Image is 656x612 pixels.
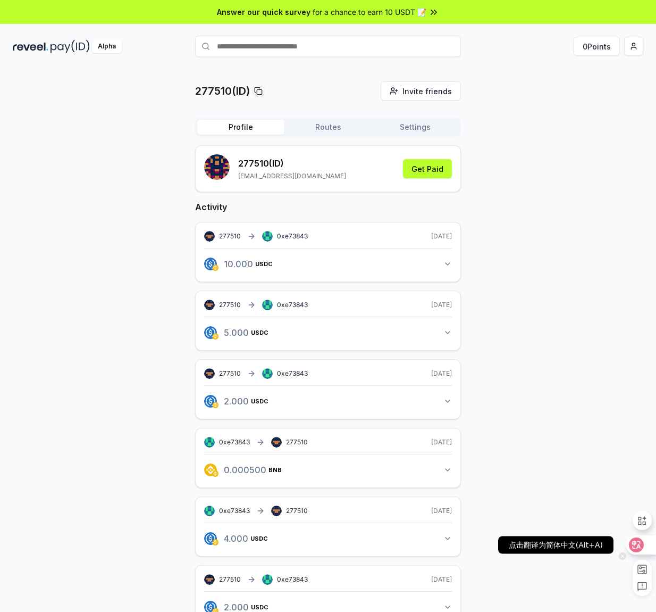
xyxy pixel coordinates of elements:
[204,324,452,342] button: 5.000USDC
[219,232,241,241] span: 277510
[431,301,452,309] span: [DATE]
[204,255,452,273] button: 10.000USDC
[219,301,241,309] span: 277510
[277,369,308,377] span: 0xe73843
[238,157,346,170] p: 277510 (ID)
[204,461,452,479] button: 0.000500BNB
[204,464,217,476] img: logo.png
[286,438,308,446] span: 277510
[195,84,250,98] p: 277510(ID)
[286,507,308,515] span: 277510
[431,575,452,584] span: [DATE]
[92,40,122,53] div: Alpha
[51,40,90,53] img: pay_id
[284,120,372,135] button: Routes
[212,333,218,340] img: logo.png
[402,86,452,97] span: Invite friends
[277,301,308,309] span: 0xe73843
[219,507,250,515] span: 0xe73843
[204,258,217,270] img: logo.png
[219,575,241,584] span: 277510
[277,575,308,583] span: 0xe73843
[204,326,217,339] img: logo.png
[277,232,308,240] span: 0xe73843
[212,402,218,408] img: logo.png
[13,40,48,53] img: reveel_dark
[204,395,217,408] img: logo.png
[204,532,217,545] img: logo.png
[212,539,218,545] img: logo.png
[238,172,346,180] p: [EMAIL_ADDRESS][DOMAIN_NAME]
[431,369,452,378] span: [DATE]
[381,81,461,101] button: Invite friends
[255,261,273,267] span: USDC
[212,470,218,477] img: logo.png
[431,232,452,241] span: [DATE]
[403,159,452,178] button: Get Paid
[204,530,452,548] button: 4.000USDC
[574,37,620,56] button: 0Points
[313,6,426,18] span: for a chance to earn 10 USDT 📝
[219,369,241,378] span: 277510
[372,120,459,135] button: Settings
[251,329,268,336] span: USDC
[219,438,250,446] span: 0xe73843
[204,392,452,410] button: 2.000USDC
[197,120,284,135] button: Profile
[195,201,461,213] h2: Activity
[431,507,452,515] span: [DATE]
[217,6,310,18] span: Answer our quick survey
[431,438,452,446] span: [DATE]
[212,264,218,271] img: logo.png
[251,604,268,610] span: USDC
[251,398,268,404] span: USDC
